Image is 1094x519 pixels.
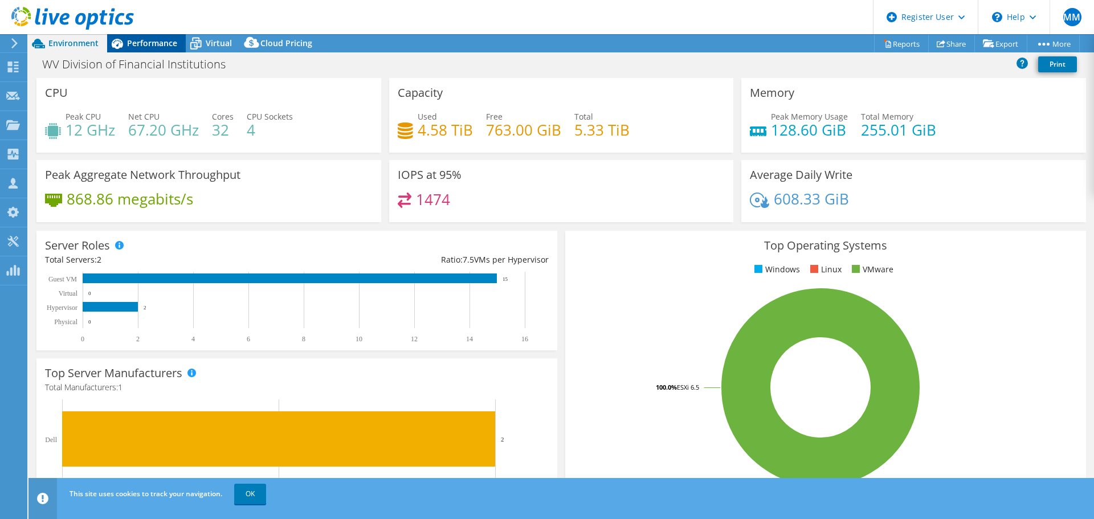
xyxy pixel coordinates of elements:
[677,383,699,391] tspan: ESXi 6.5
[849,263,893,276] li: VMware
[48,275,77,283] text: Guest VM
[1063,8,1081,26] span: MM
[70,489,222,498] span: This site uses cookies to track your navigation.
[416,193,450,206] h4: 1474
[206,38,232,48] span: Virtual
[45,381,549,394] h4: Total Manufacturers:
[88,291,91,296] text: 0
[37,58,243,71] h1: WV Division of Financial Institutions
[418,124,473,136] h4: 4.58 TiB
[771,124,848,136] h4: 128.60 GiB
[928,35,975,52] a: Share
[1027,35,1080,52] a: More
[234,484,266,504] a: OK
[861,111,913,122] span: Total Memory
[411,335,418,343] text: 12
[750,87,794,99] h3: Memory
[212,111,234,122] span: Cores
[574,124,630,136] h4: 5.33 TiB
[774,193,849,205] h4: 608.33 GiB
[418,111,437,122] span: Used
[1038,56,1077,72] a: Print
[47,304,77,312] text: Hypervisor
[247,335,250,343] text: 6
[67,193,193,205] h4: 868.86 megabits/s
[128,124,199,136] h4: 67.20 GHz
[486,111,503,122] span: Free
[260,38,312,48] span: Cloud Pricing
[521,335,528,343] text: 16
[398,169,462,181] h3: IOPS at 95%
[59,289,78,297] text: Virtual
[128,111,160,122] span: Net CPU
[144,305,146,310] text: 2
[136,335,140,343] text: 2
[45,87,68,99] h3: CPU
[750,169,852,181] h3: Average Daily Write
[656,383,677,391] tspan: 100.0%
[752,263,800,276] li: Windows
[45,367,182,379] h3: Top Server Manufacturers
[66,124,115,136] h4: 12 GHz
[356,335,362,343] text: 10
[992,12,1002,22] svg: \n
[247,111,293,122] span: CPU Sockets
[574,111,593,122] span: Total
[127,38,177,48] span: Performance
[297,254,549,266] div: Ratio: VMs per Hypervisor
[45,436,57,444] text: Dell
[118,382,123,393] span: 1
[54,318,77,326] text: Physical
[45,254,297,266] div: Total Servers:
[302,335,305,343] text: 8
[771,111,848,122] span: Peak Memory Usage
[807,263,842,276] li: Linux
[861,124,936,136] h4: 255.01 GiB
[501,436,504,443] text: 2
[247,124,293,136] h4: 4
[88,319,91,325] text: 0
[66,111,101,122] span: Peak CPU
[398,87,443,99] h3: Capacity
[97,254,101,265] span: 2
[48,38,99,48] span: Environment
[503,276,508,282] text: 15
[45,239,110,252] h3: Server Roles
[974,35,1027,52] a: Export
[81,335,84,343] text: 0
[191,335,195,343] text: 4
[45,169,240,181] h3: Peak Aggregate Network Throughput
[574,239,1077,252] h3: Top Operating Systems
[463,254,474,265] span: 7.5
[486,124,561,136] h4: 763.00 GiB
[874,35,929,52] a: Reports
[212,124,234,136] h4: 32
[466,335,473,343] text: 14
